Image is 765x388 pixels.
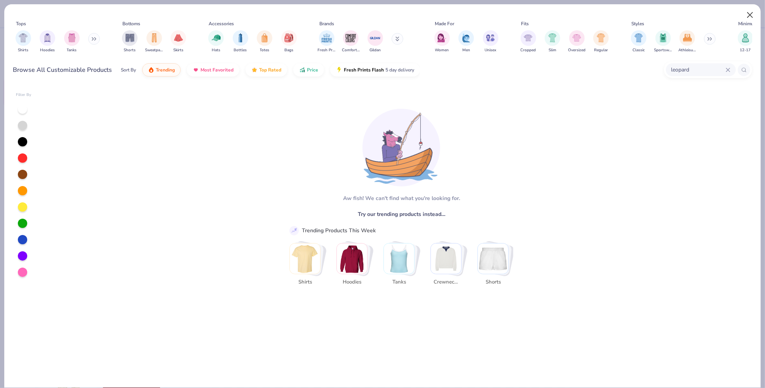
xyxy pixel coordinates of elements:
[16,20,26,27] div: Tops
[200,67,234,73] span: Most Favorited
[289,243,325,289] button: Stack Card Button Shirts
[193,67,199,73] img: most_fav.gif
[521,47,536,53] span: Cropped
[549,47,556,53] span: Slim
[568,30,586,53] div: filter for Oversized
[208,30,224,53] button: filter button
[483,30,498,53] div: filter for Unisex
[171,30,186,53] button: filter button
[43,33,52,42] img: Hoodies Image
[344,67,384,73] span: Fresh Prints Flash
[212,33,221,42] img: Hats Image
[173,47,183,53] span: Skirts
[293,278,318,286] span: Shirts
[524,33,533,42] img: Cropped Image
[572,33,581,42] img: Oversized Image
[343,194,460,202] div: Aw fish! We can't find what you're looking for.
[260,47,270,53] span: Totes
[16,30,31,53] button: filter button
[330,63,420,77] button: Fresh Prints Flash5 day delivery
[594,47,608,53] span: Regular
[634,33,643,42] img: Classic Image
[291,227,298,234] img: trend_line.gif
[281,30,297,53] div: filter for Bags
[521,30,536,53] button: filter button
[740,47,751,53] span: 12-17
[683,33,692,42] img: Athleisure Image
[290,244,320,274] img: Shirts
[284,47,293,53] span: Bags
[171,30,186,53] div: filter for Skirts
[434,30,450,53] button: filter button
[336,243,372,289] button: Stack Card Button Hoodies
[233,30,248,53] button: filter button
[13,65,112,75] div: Browse All Customizable Products
[383,243,419,289] button: Stack Card Button Tanks
[654,47,672,53] span: Sportswear
[40,30,55,53] button: filter button
[342,30,360,53] button: filter button
[148,67,154,73] img: trending.gif
[437,33,446,42] img: Women Image
[257,30,272,53] button: filter button
[545,30,560,53] button: filter button
[209,20,234,27] div: Accessories
[741,33,750,42] img: 12-17 Image
[40,30,55,53] div: filter for Hoodies
[678,30,696,53] button: filter button
[281,30,297,53] button: filter button
[483,30,498,53] button: filter button
[548,33,557,42] img: Slim Image
[738,30,753,53] div: filter for 12-17
[293,63,324,77] button: Price
[654,30,672,53] div: filter for Sportswear
[208,30,224,53] div: filter for Hats
[212,47,220,53] span: Hats
[67,47,77,53] span: Tanks
[743,8,758,23] button: Close
[369,47,381,53] span: Gildan
[340,278,365,286] span: Hoodies
[462,33,471,42] img: Men Image
[593,30,609,53] button: filter button
[19,33,28,42] img: Shirts Image
[485,47,497,53] span: Unisex
[738,20,760,27] div: Minimums
[174,33,183,42] img: Skirts Image
[368,30,383,53] button: filter button
[124,47,136,53] span: Shorts
[633,47,645,53] span: Classic
[251,67,258,73] img: TopRated.gif
[121,66,136,73] div: Sort By
[318,30,336,53] button: filter button
[342,30,360,53] div: filter for Comfort Colors
[318,47,336,53] span: Fresh Prints
[16,92,31,98] div: Filter By
[234,47,247,53] span: Bottles
[156,67,175,73] span: Trending
[319,20,334,27] div: Brands
[260,33,269,42] img: Totes Image
[385,66,414,75] span: 5 day delivery
[246,63,287,77] button: Top Rated
[434,278,459,286] span: Crewnecks
[632,20,645,27] div: Styles
[142,63,181,77] button: Trending
[478,244,508,274] img: Shorts
[122,30,138,53] div: filter for Shorts
[654,30,672,53] button: filter button
[458,30,474,53] div: filter for Men
[362,109,440,186] img: Loading...
[302,226,376,235] div: Trending Products This Week
[431,244,461,274] img: Crewnecks
[678,47,696,53] span: Athleisure
[738,30,753,53] button: filter button
[369,32,381,44] img: Gildan Image
[631,30,647,53] button: filter button
[236,33,245,42] img: Bottles Image
[122,30,138,53] button: filter button
[358,210,445,218] span: Try our trending products instead…
[434,30,450,53] div: filter for Women
[284,33,293,42] img: Bags Image
[259,67,281,73] span: Top Rated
